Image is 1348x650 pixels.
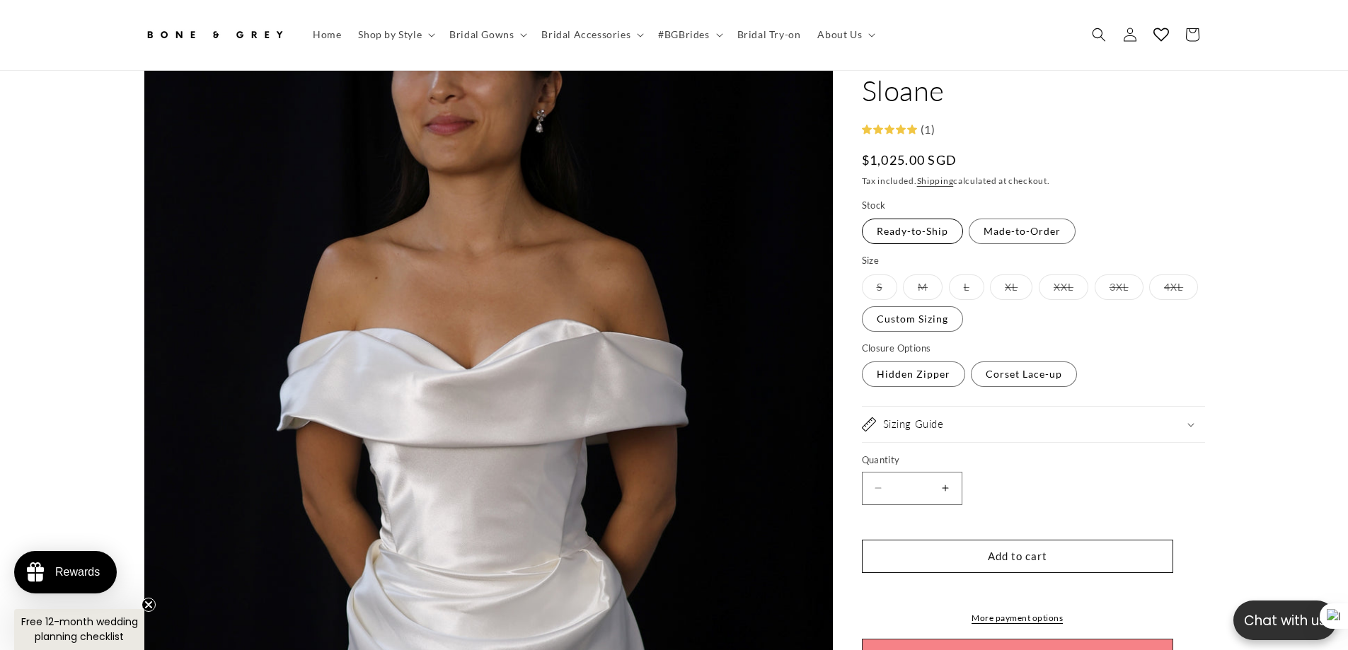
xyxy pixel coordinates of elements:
a: More payment options [862,612,1173,625]
span: About Us [817,28,862,41]
summary: Bridal Accessories [533,20,650,50]
legend: Stock [862,199,887,213]
label: Hidden Zipper [862,361,965,387]
img: Bone and Grey Bridal [144,20,285,51]
summary: About Us [809,20,881,50]
a: Home [304,20,350,50]
div: (1) [917,120,935,140]
label: L [949,274,984,300]
label: S [862,274,897,300]
div: Tax included. calculated at checkout. [862,174,1205,188]
label: XL [990,274,1032,300]
img: 4306344 [4,76,203,342]
label: XXL [1039,274,1088,300]
summary: Search [1083,20,1114,51]
button: Open chatbox [1233,600,1337,640]
label: 3XL [1095,274,1144,300]
summary: Sizing Guide [862,407,1205,442]
div: Went for a try-on. Bone and [PERSON_NAME]'s gowns are beautiful yet affordable! Highly recommende... [11,390,196,501]
label: Corset Lace-up [971,361,1077,387]
label: Custom Sizing [862,306,963,332]
div: Free 12-month wedding planning checklistClose teaser [14,609,144,650]
p: Chat with us [1233,610,1337,631]
h1: Sloane [862,72,1205,109]
a: Bridal Try-on [729,20,810,50]
summary: #BGBrides [650,20,728,50]
div: [DATE] [167,349,196,365]
label: Quantity [862,453,1173,468]
span: Bridal Gowns [449,28,514,41]
div: Rewards [55,566,100,579]
span: #BGBrides [658,28,709,41]
summary: Bridal Gowns [441,20,533,50]
summary: Shop by Style [350,20,441,50]
label: Ready-to-Ship [862,219,963,244]
label: Made-to-Order [969,219,1076,244]
button: Add to cart [862,540,1173,573]
span: Home [313,28,341,41]
span: Free 12-month wedding planning checklist [21,615,138,644]
span: Shop by Style [358,28,422,41]
legend: Size [862,254,881,268]
label: M [903,274,943,300]
h2: Sizing Guide [883,417,944,431]
legend: Closure Options [862,342,933,356]
span: Bridal Try-on [737,28,801,41]
button: Close teaser [142,598,156,612]
div: [PERSON_NAME] L [11,349,113,365]
a: Shipping [917,175,954,186]
button: Write a review [967,25,1061,50]
label: 4XL [1149,274,1198,300]
span: Bridal Accessories [541,28,630,41]
span: $1,025.00 SGD [862,151,957,170]
a: Bone and Grey Bridal [138,14,290,56]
